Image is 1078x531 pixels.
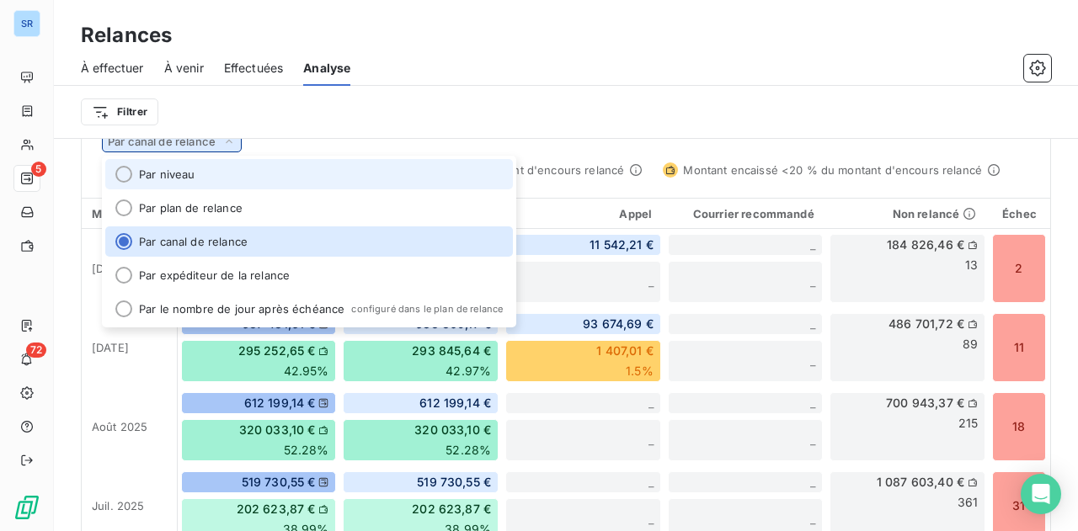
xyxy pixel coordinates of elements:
span: 93 674,69 € [583,316,654,332]
span: 5 [31,162,46,177]
span: Courrier recommandé [693,207,814,220]
span: 42.95% [284,363,329,380]
span: _ [648,433,654,447]
span: _ [810,433,815,447]
h3: Relances [81,20,172,50]
button: Filtrer [81,98,158,125]
span: Par canal de relance [108,135,216,148]
span: juil. 2025 [92,499,145,512]
div: SR [13,10,40,37]
li: Par plan de relance [105,193,513,223]
li: Par le nombre de jour après échéance [105,294,513,324]
span: 361 [958,494,978,511]
span: _ [810,475,815,489]
span: _ [810,316,815,331]
span: [DATE] [92,341,129,354]
span: 1 407,01 € [596,342,654,359]
span: 89 [963,336,978,353]
span: 215 [958,415,978,432]
span: 293 845,64 € [412,342,491,359]
span: _ [648,512,654,526]
span: 612 199,14 € [244,395,316,412]
li: Par niveau [105,159,513,189]
span: _ [648,396,654,410]
span: août 2025 [92,420,147,433]
span: _ [810,274,815,289]
span: _ [810,396,815,410]
span: 295 252,65 € [238,342,316,359]
div: Non relancé [836,207,976,220]
span: _ [648,475,654,489]
span: Appel [619,207,652,220]
span: 1.5% [626,363,654,380]
span: 519 730,55 € [417,474,491,491]
span: 202 623,87 € [237,501,316,518]
div: Open Intercom Messenger [1021,474,1061,514]
li: Par expéditeur de la relance [105,260,513,290]
div: 18 [992,392,1046,461]
li: Par canal de relance [105,226,513,257]
span: 202 623,87 € [412,501,491,518]
span: 320 033,10 € [414,422,491,438]
span: 52.28% [284,442,329,459]
div: Échec [999,207,1040,220]
img: Logo LeanPay [13,494,40,521]
span: [DATE] [92,262,129,275]
span: _ [810,353,815,368]
span: 11 542,21 € [590,236,654,253]
span: 72 [26,342,46,358]
span: 612 199,14 € [419,395,491,412]
span: _ [648,274,654,289]
span: configuré dans le plan de relance [351,304,503,314]
span: 486 701,72 € [889,316,964,332]
span: Montant encaissé <20 % du montant d'encours relancé [683,163,982,177]
span: _ [810,512,815,526]
div: 11 [992,313,1046,382]
span: _ [810,237,815,252]
span: 700 943,37 € [886,395,964,412]
span: Effectuées [224,60,284,77]
span: 519 730,55 € [242,474,316,491]
span: 52.28% [446,442,491,459]
span: 13 [965,257,978,273]
span: Analyse [303,60,350,77]
span: 184 826,46 € [887,236,964,253]
span: 42.97% [446,363,491,380]
div: Mois [92,207,168,220]
div: 2 [992,234,1046,303]
span: À effectuer [81,60,144,77]
span: 1 087 603,40 € [877,474,964,491]
span: À venir [164,60,204,77]
span: 320 033,10 € [239,422,316,438]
